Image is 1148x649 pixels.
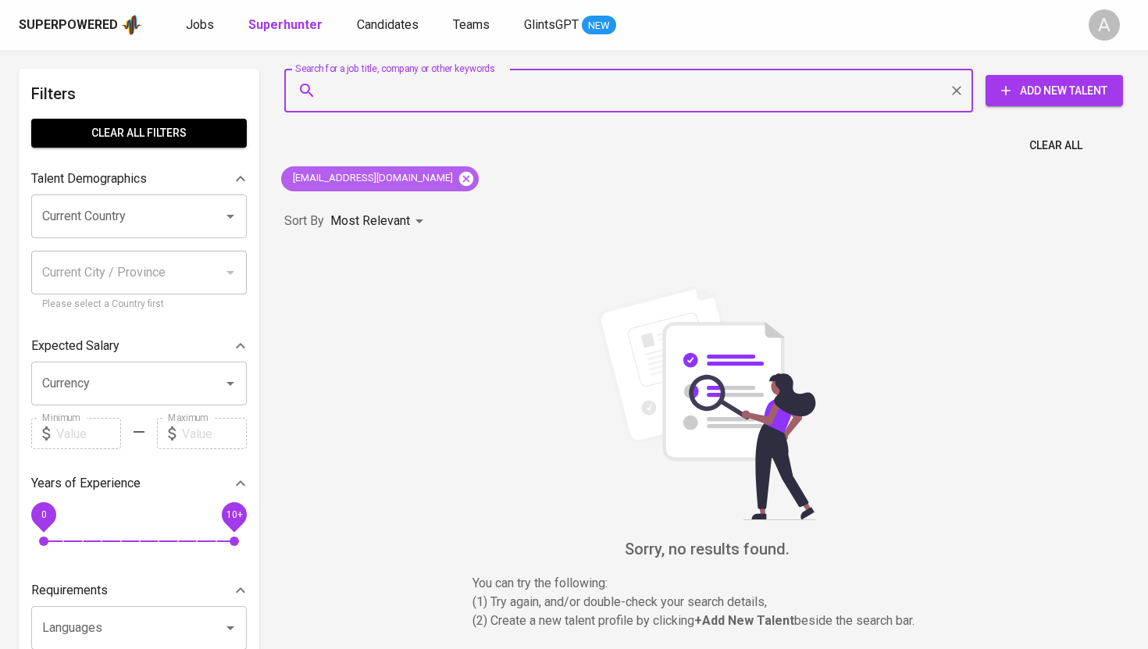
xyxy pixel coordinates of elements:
div: Superpowered [19,16,118,34]
input: Value [56,418,121,449]
button: Open [219,373,241,394]
button: Add New Talent [986,75,1123,106]
p: (1) Try again, and/or double-check your search details, [472,593,941,612]
span: 0 [41,509,46,520]
button: Clear All filters [31,119,247,148]
div: Years of Experience [31,468,247,499]
img: file_searching.svg [590,286,824,520]
p: Years of Experience [31,474,141,493]
p: Expected Salary [31,337,119,355]
button: Clear All [1023,131,1089,160]
a: Superhunter [248,16,326,35]
p: Most Relevant [330,212,410,230]
button: Open [219,205,241,227]
span: 10+ [226,509,242,520]
div: Expected Salary [31,330,247,362]
div: Most Relevant [330,207,429,236]
div: Talent Demographics [31,163,247,194]
b: + Add New Talent [694,613,794,628]
p: You can try the following : [472,574,941,593]
p: Talent Demographics [31,169,147,188]
span: NEW [582,18,616,34]
a: Superpoweredapp logo [19,13,142,37]
b: Superhunter [248,17,323,32]
a: GlintsGPT NEW [524,16,616,35]
span: Candidates [357,17,419,32]
a: Candidates [357,16,422,35]
p: Please select a Country first [42,297,236,312]
img: app logo [121,13,142,37]
input: Value [182,418,247,449]
button: Open [219,617,241,639]
a: Jobs [186,16,217,35]
div: [EMAIL_ADDRESS][DOMAIN_NAME] [281,166,479,191]
div: A [1089,9,1120,41]
span: Jobs [186,17,214,32]
a: Teams [453,16,493,35]
span: [EMAIL_ADDRESS][DOMAIN_NAME] [281,171,462,186]
p: (2) Create a new talent profile by clicking beside the search bar. [472,612,941,630]
div: Requirements [31,575,247,606]
span: Teams [453,17,490,32]
span: Add New Talent [998,81,1111,101]
button: Clear [946,80,968,102]
p: Sort By [284,212,324,230]
span: Clear All filters [44,123,234,143]
h6: Sorry, no results found. [284,537,1129,562]
h6: Filters [31,81,247,106]
span: Clear All [1029,136,1082,155]
span: GlintsGPT [524,17,579,32]
p: Requirements [31,581,108,600]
